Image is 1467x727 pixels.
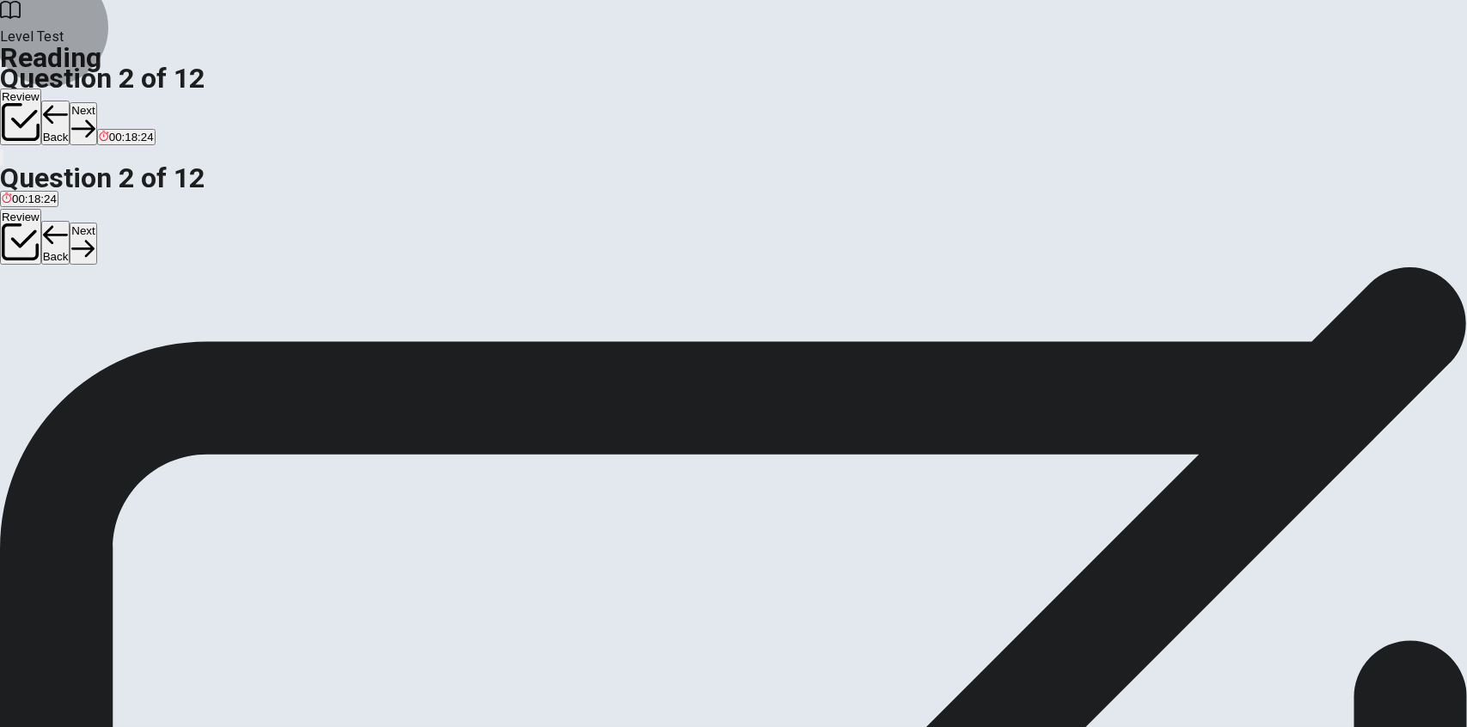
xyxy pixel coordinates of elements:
[41,221,70,266] button: Back
[97,129,156,145] button: 00:18:24
[70,223,96,265] button: Next
[109,131,154,144] span: 00:18:24
[12,192,57,205] span: 00:18:24
[41,101,70,145] button: Back
[70,102,96,144] button: Next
